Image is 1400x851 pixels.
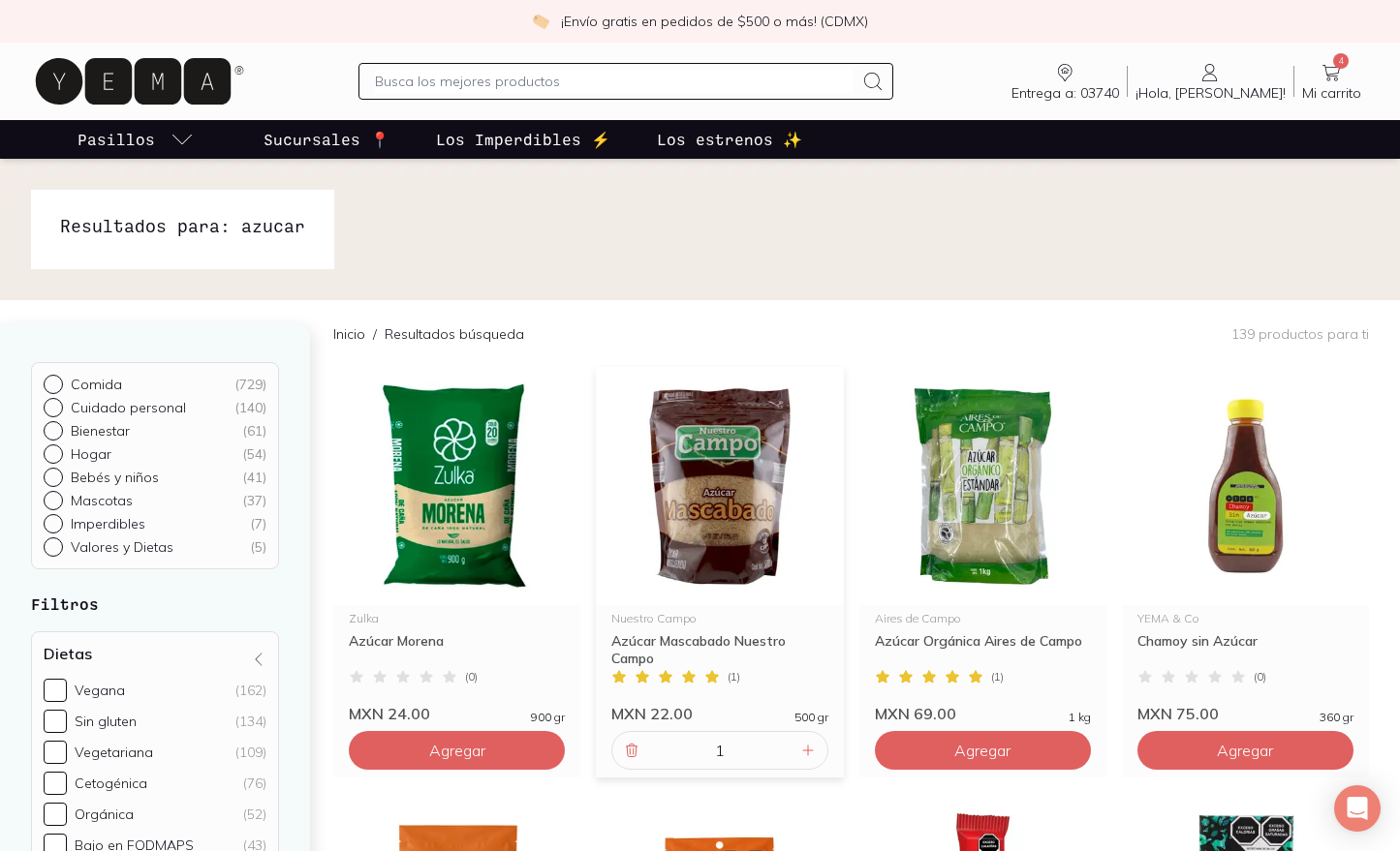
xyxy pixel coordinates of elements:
p: Bienestar [71,422,130,440]
div: Azúcar Mascabado Nuestro Campo [611,632,827,667]
span: ( 1 ) [728,671,740,683]
div: (162) [235,682,266,699]
img: check [532,13,549,30]
p: Los Imperdibles ⚡️ [436,128,610,151]
a: Azúcar Orgánica Aires de CampoAires de CampoAzúcar Orgánica Aires de Campo(1)MXN 69.001 kg [859,367,1106,723]
div: Azúcar Orgánica Aires de Campo [875,632,1091,667]
p: Hogar [71,445,111,463]
span: ( 0 ) [1254,671,1266,683]
p: Imperdibles [71,515,145,532]
p: Sucursales 📍 [264,128,389,151]
input: Orgánica(52) [44,803,67,826]
a: 34025 Salsa Chamoy sin AzucarYEMA & CoChamoy sin Azúcar(0)MXN 75.00360 gr [1122,367,1369,723]
p: Comida [71,376,122,393]
div: Chamoy sin Azúcar [1137,632,1353,667]
a: Azúcar Mascabado Nuestro CampoNuestro CampoAzúcar Mascabado Nuestro Campo(1)MXN 22.00500 gr [596,367,843,723]
div: ( 140 ) [234,399,266,416]
span: Entrega a: 03740 [1011,84,1119,102]
span: MXN 69.00 [875,704,956,723]
span: MXN 24.00 [349,704,430,723]
span: 4 [1333,53,1349,69]
span: Mi carrito [1302,84,1361,102]
a: Entrega a: 03740 [1004,61,1127,102]
input: Vegetariana(109) [44,741,67,764]
img: Azúcar Mascabado Nuestro Campo [596,367,843,605]
p: Los estrenos ✨ [657,128,802,151]
div: Vegetariana [75,744,153,761]
img: 34025 Salsa Chamoy sin Azucar [1122,367,1369,605]
div: Zulka [349,613,565,624]
p: Resultados búsqueda [385,324,524,344]
a: 4Mi carrito [1294,61,1369,102]
div: Orgánica [75,805,134,823]
input: Cetogénica(76) [44,772,67,795]
h1: Resultados para: azucar [60,213,305,238]
div: Aires de Campo [875,613,1091,624]
div: (109) [235,744,266,761]
p: Pasillos [78,128,155,151]
div: ( 7 ) [250,515,266,532]
span: ¡Hola, [PERSON_NAME]! [1136,84,1286,102]
p: 139 productos para ti [1231,325,1369,343]
span: MXN 75.00 [1137,704,1219,723]
strong: Filtros [31,594,99,613]
span: 360 gr [1320,712,1353,723]
h4: Dietas [44,644,92,663]
div: ( 37 ) [242,492,266,509]
div: (76) [243,775,266,792]
img: 19356 azucar morena zulka [333,367,580,605]
div: ( 729 ) [234,376,266,393]
img: Azúcar Orgánica Aires de Campo [859,367,1106,605]
span: / [365,324,385,344]
button: Agregar [875,731,1091,770]
p: Cuidado personal [71,399,186,416]
a: pasillo-todos-link [74,120,198,159]
a: 19356 azucar morena zulkaZulkaAzúcar Morena(0)MXN 24.00900 gr [333,367,580,723]
div: Sin gluten [75,713,137,730]
button: Agregar [349,731,565,770]
input: Vegana(162) [44,679,67,702]
a: Inicio [333,325,365,343]
div: (52) [243,805,266,823]
p: Bebés y niños [71,469,159,486]
span: Agregar [429,741,485,760]
span: 1 kg [1069,712,1091,723]
input: Sin gluten(134) [44,710,67,733]
div: Azúcar Morena [349,632,565,667]
a: ¡Hola, [PERSON_NAME]! [1128,61,1293,102]
div: YEMA & Co [1137,613,1353,624]
div: (134) [235,713,266,730]
span: Agregar [1217,741,1273,760]
span: Agregar [954,741,1011,760]
span: 500 gr [794,712,828,723]
span: 900 gr [531,712,565,723]
div: ( 41 ) [242,469,266,486]
a: Los estrenos ✨ [653,120,806,159]
span: ( 0 ) [465,671,478,683]
button: Agregar [1137,731,1353,770]
input: Busca los mejores productos [375,70,854,93]
p: Valores y Dietas [71,538,173,556]
div: Nuestro Campo [611,613,827,624]
p: ¡Envío gratis en pedidos de $500 o más! (CDMX) [561,12,868,31]
div: ( 61 ) [242,422,266,440]
div: ( 54 ) [242,445,266,463]
a: Los Imperdibles ⚡️ [432,120,614,159]
div: Vegana [75,682,125,699]
div: Open Intercom Messenger [1334,785,1381,832]
div: ( 5 ) [250,538,266,556]
a: Sucursales 📍 [260,120,393,159]
div: Cetogénica [75,775,147,792]
p: Mascotas [71,492,133,509]
span: ( 1 ) [991,671,1004,683]
span: MXN 22.00 [611,704,693,723]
